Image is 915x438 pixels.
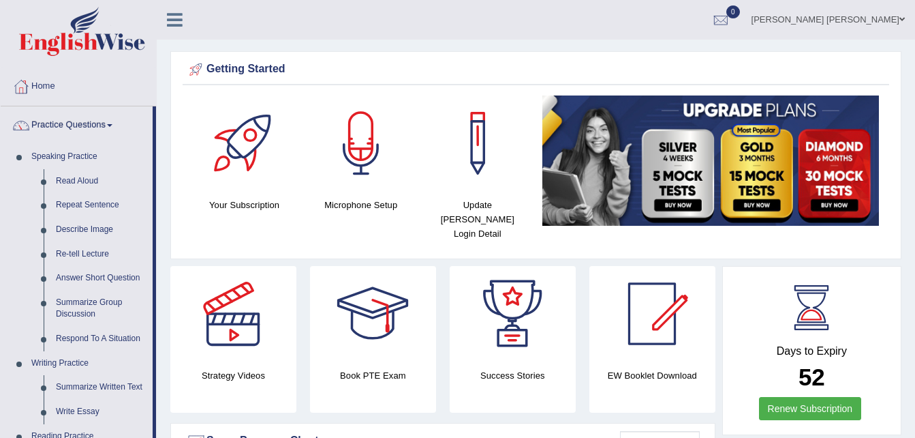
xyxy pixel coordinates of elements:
[798,364,825,390] b: 52
[50,193,153,218] a: Repeat Sentence
[589,368,715,383] h4: EW Booklet Download
[50,375,153,400] a: Summarize Written Text
[426,198,529,241] h4: Update [PERSON_NAME] Login Detail
[50,400,153,424] a: Write Essay
[450,368,576,383] h4: Success Stories
[310,368,436,383] h4: Book PTE Exam
[1,106,153,141] a: Practice Questions
[170,368,296,383] h4: Strategy Videos
[1,68,156,102] a: Home
[50,169,153,194] a: Read Aloud
[50,242,153,267] a: Re-tell Lecture
[309,198,412,212] h4: Microphone Setup
[193,198,296,212] h4: Your Subscription
[50,291,153,327] a: Summarize Group Discussion
[25,351,153,376] a: Writing Practice
[542,96,879,226] img: small5.jpg
[186,59,886,80] div: Getting Started
[50,327,153,351] a: Respond To A Situation
[726,5,740,18] span: 0
[50,218,153,242] a: Describe Image
[50,266,153,291] a: Answer Short Question
[25,145,153,169] a: Speaking Practice
[738,345,886,357] h4: Days to Expiry
[759,397,862,420] a: Renew Subscription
